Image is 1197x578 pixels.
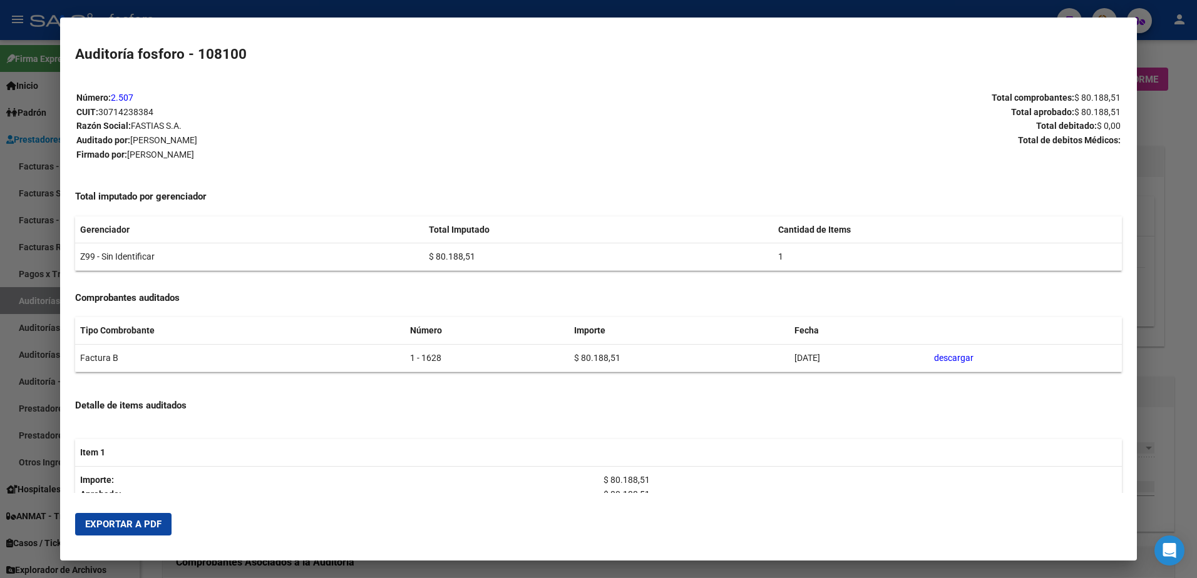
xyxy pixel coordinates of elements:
td: $ 80.188,51 [569,345,789,372]
th: Total Imputado [424,216,773,243]
p: $ 80.188,51 [604,473,1117,487]
span: $ 80.188,51 [1074,93,1121,103]
p: Firmado por: [76,148,598,162]
p: Número: [76,91,598,105]
td: $ 80.188,51 [424,243,773,271]
th: Gerenciador [75,216,424,243]
span: [PERSON_NAME] [130,135,197,145]
p: Total aprobado: [599,105,1121,119]
th: Importe [569,317,789,344]
h4: Total imputado por gerenciador [75,190,1123,204]
a: 2.507 [111,93,133,103]
p: Auditado por: [76,133,598,148]
p: $ 80.188,51 [604,487,1117,502]
td: [DATE] [789,345,929,372]
span: $ 0,00 [1097,121,1121,131]
span: FASTIAS S.A. [131,121,182,131]
p: Razón Social: [76,119,598,133]
p: CUIT: [76,105,598,119]
span: 30714238384 [98,107,153,117]
strong: Item 1 [80,447,105,457]
span: [PERSON_NAME] [127,150,194,160]
span: Exportar a PDF [85,519,162,530]
p: Importe: [80,473,593,487]
th: Número [405,317,569,344]
p: Aprobado: [80,487,593,502]
a: descargar [934,353,974,363]
td: Z99 - Sin Identificar [75,243,424,271]
span: $ 80.188,51 [1074,107,1121,117]
th: Fecha [789,317,929,344]
button: Exportar a PDF [75,513,172,535]
td: 1 - 1628 [405,345,569,372]
p: Total de debitos Médicos: [599,133,1121,148]
th: Cantidad de Items [773,216,1123,243]
td: Factura B [75,345,406,372]
h2: Auditoría fosforo - 108100 [75,44,1123,65]
td: 1 [773,243,1123,271]
div: Open Intercom Messenger [1154,535,1184,565]
h4: Comprobantes auditados [75,291,1123,305]
p: Total debitado: [599,119,1121,133]
h4: Detalle de items auditados [75,398,1123,413]
p: Total comprobantes: [599,91,1121,105]
th: Tipo Combrobante [75,317,406,344]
